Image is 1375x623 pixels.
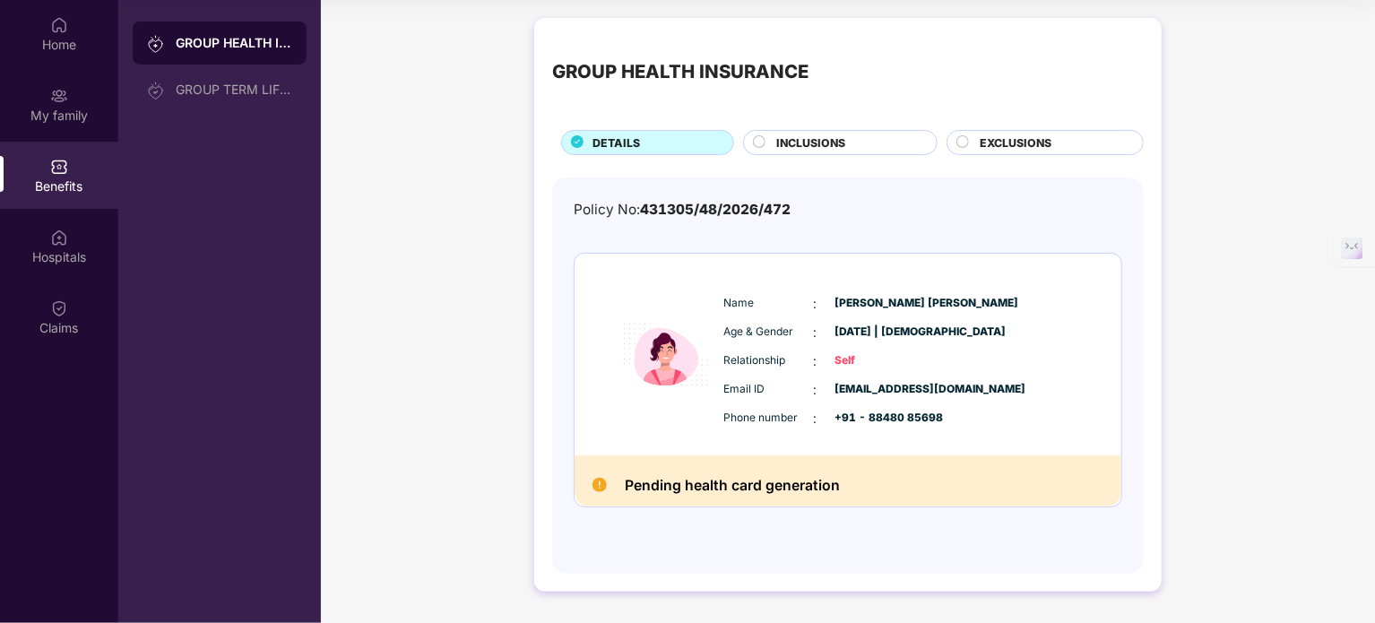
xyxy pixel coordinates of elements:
[835,295,925,312] span: [PERSON_NAME] [PERSON_NAME]
[724,324,814,341] span: Age & Gender
[814,294,817,314] span: :
[552,57,809,86] div: GROUP HEALTH INSURANCE
[625,473,840,498] h2: Pending health card generation
[592,134,640,151] span: DETAILS
[776,134,845,151] span: INCLUSIONS
[147,35,165,53] img: svg+xml;base64,PHN2ZyB3aWR0aD0iMjAiIGhlaWdodD0iMjAiIHZpZXdCb3g9IjAgMCAyMCAyMCIgZmlsbD0ibm9uZSIgeG...
[724,381,814,398] span: Email ID
[592,478,607,492] img: Pending
[814,351,817,371] span: :
[724,295,814,312] span: Name
[176,82,292,97] div: GROUP TERM LIFE INSURANCE
[50,299,68,317] img: svg+xml;base64,PHN2ZyBpZD0iQ2xhaW0iIHhtbG5zPSJodHRwOi8vd3d3LnczLm9yZy8yMDAwL3N2ZyIgd2lkdGg9IjIwIi...
[814,380,817,400] span: :
[50,16,68,34] img: svg+xml;base64,PHN2ZyBpZD0iSG9tZSIgeG1sbnM9Imh0dHA6Ly93d3cudzMub3JnLzIwMDAvc3ZnIiB3aWR0aD0iMjAiIG...
[612,275,720,434] img: icon
[835,410,925,427] span: +91 - 88480 85698
[835,352,925,369] span: Self
[50,87,68,105] img: svg+xml;base64,PHN2ZyB3aWR0aD0iMjAiIGhlaWdodD0iMjAiIHZpZXdCb3g9IjAgMCAyMCAyMCIgZmlsbD0ibm9uZSIgeG...
[574,199,791,221] div: Policy No:
[147,82,165,100] img: svg+xml;base64,PHN2ZyB3aWR0aD0iMjAiIGhlaWdodD0iMjAiIHZpZXdCb3g9IjAgMCAyMCAyMCIgZmlsbD0ibm9uZSIgeG...
[814,409,817,428] span: :
[724,352,814,369] span: Relationship
[50,158,68,176] img: svg+xml;base64,PHN2ZyBpZD0iQmVuZWZpdHMiIHhtbG5zPSJodHRwOi8vd3d3LnczLm9yZy8yMDAwL3N2ZyIgd2lkdGg9Ij...
[835,324,925,341] span: [DATE] | [DEMOGRAPHIC_DATA]
[640,201,791,218] span: 431305/48/2026/472
[724,410,814,427] span: Phone number
[980,134,1051,151] span: EXCLUSIONS
[50,229,68,247] img: svg+xml;base64,PHN2ZyBpZD0iSG9zcGl0YWxzIiB4bWxucz0iaHR0cDovL3d3dy53My5vcmcvMjAwMC9zdmciIHdpZHRoPS...
[814,323,817,342] span: :
[835,381,925,398] span: [EMAIL_ADDRESS][DOMAIN_NAME]
[176,34,292,52] div: GROUP HEALTH INSURANCE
